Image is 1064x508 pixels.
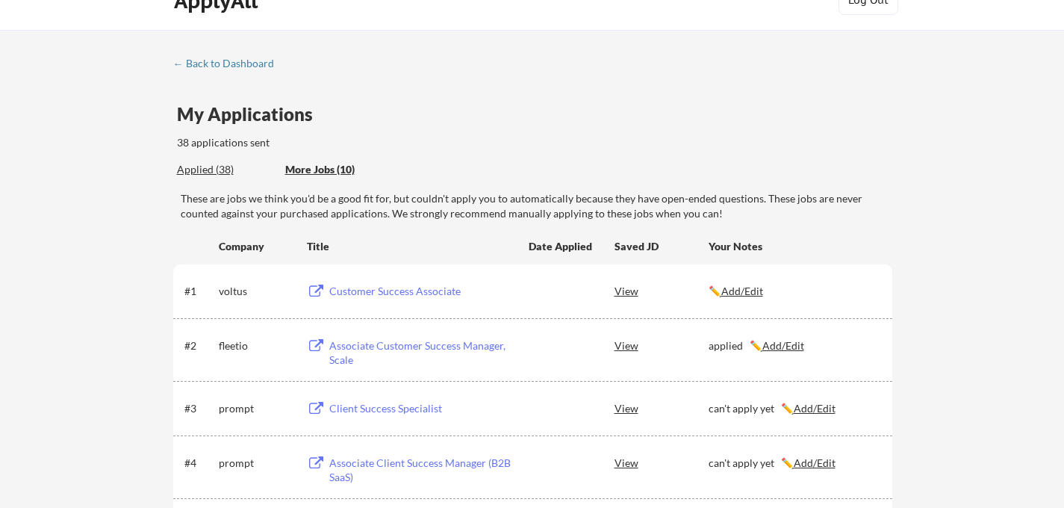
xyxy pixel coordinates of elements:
div: View [615,449,709,476]
a: ← Back to Dashboard [173,58,285,72]
div: 38 applications sent [177,135,466,150]
div: Date Applied [529,239,594,254]
div: prompt [219,401,293,416]
div: voltus [219,284,293,299]
div: Your Notes [709,239,879,254]
u: Add/Edit [794,456,836,469]
div: Saved JD [615,232,709,259]
div: Applied (38) [177,162,274,177]
div: #1 [184,284,214,299]
div: #4 [184,456,214,471]
div: Associate Customer Success Manager, Scale [329,338,514,368]
div: can't apply yet ✏️ [709,456,879,471]
div: applied ✏️ [709,338,879,353]
u: Add/Edit [721,285,763,297]
div: Title [307,239,514,254]
div: These are all the jobs you've been applied to so far. [177,162,274,178]
u: Add/Edit [794,402,836,415]
div: View [615,332,709,359]
div: Company [219,239,293,254]
div: ✏️ [709,284,879,299]
div: ← Back to Dashboard [173,58,285,69]
div: View [615,277,709,304]
div: prompt [219,456,293,471]
div: Customer Success Associate [329,284,514,299]
div: My Applications [177,105,325,123]
div: #3 [184,401,214,416]
div: View [615,394,709,421]
u: Add/Edit [762,339,804,352]
div: fleetio [219,338,293,353]
div: These are jobs we think you'd be a good fit for, but couldn't apply you to automatically because ... [181,191,892,220]
div: Associate Client Success Manager (B2B SaaS) [329,456,514,485]
div: can't apply yet ✏️ [709,401,879,416]
div: These are job applications we think you'd be a good fit for, but couldn't apply you to automatica... [285,162,395,178]
div: #2 [184,338,214,353]
div: Client Success Specialist [329,401,514,416]
div: More Jobs (10) [285,162,395,177]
